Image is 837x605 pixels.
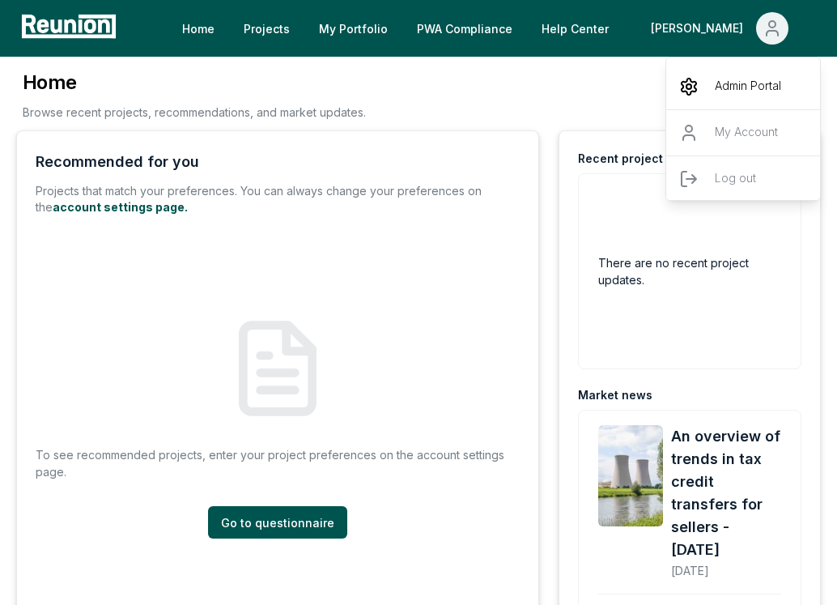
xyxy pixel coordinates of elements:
div: Recommended for you [36,151,199,173]
div: [DATE] [671,551,781,579]
a: PWA Compliance [404,12,525,45]
div: Recent project updates [578,151,713,167]
nav: Main [169,12,821,45]
a: An overview of trends in tax credit transfers for sellers - [DATE] [671,425,781,561]
p: To see recommended projects, enter your project preferences on the account settings page. [36,446,520,480]
a: An overview of trends in tax credit transfers for sellers - October 2025 [598,425,663,579]
a: account settings page. [53,200,188,214]
div: [PERSON_NAME] [666,64,822,208]
p: Log out [715,169,756,189]
a: My Portfolio [306,12,401,45]
div: [PERSON_NAME] [651,12,750,45]
span: Projects that match your preferences. You can always change your preferences on the [36,184,482,214]
p: Admin Portal [715,77,781,96]
p: Browse recent projects, recommendations, and market updates. [23,104,366,121]
h2: There are no recent project updates. [598,254,781,288]
a: Go to questionnaire [208,506,347,539]
a: Help Center [529,12,622,45]
img: An overview of trends in tax credit transfers for sellers - October 2025 [598,425,663,526]
a: Home [169,12,227,45]
a: Projects [231,12,303,45]
button: [PERSON_NAME] [638,12,801,45]
h3: Home [23,70,366,96]
div: Market news [578,387,652,403]
a: Admin Portal [666,64,822,109]
p: My Account [715,123,778,143]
